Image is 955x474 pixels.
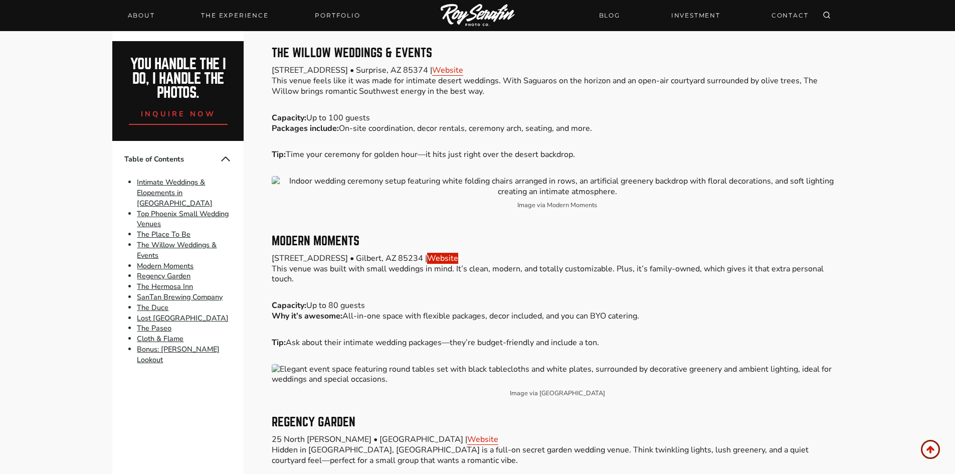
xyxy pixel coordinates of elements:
[137,177,213,208] a: Intimate Weddings & Elopements in [GEOGRAPHIC_DATA]
[137,240,217,260] a: The Willow Weddings & Events
[129,100,228,125] a: inquire now
[272,388,842,399] figcaption: Image via [GEOGRAPHIC_DATA]
[112,141,244,377] nav: Table of Contents
[272,235,842,247] h3: Modern Moments
[272,149,286,160] strong: Tip:
[122,9,161,23] a: About
[272,200,842,211] figcaption: Image via Modern Moments
[272,176,842,197] img: Best Small Wedding Venues in Phoenix, AZ (Intimate & Micro Weddings) 4
[137,302,168,312] a: The Duce
[137,261,194,271] a: Modern Moments
[272,310,342,322] strong: Why it’s awesome:
[665,7,726,24] a: INVESTMENT
[220,153,232,165] button: Collapse Table of Contents
[593,7,626,24] a: BLOG
[820,9,834,23] button: View Search Form
[272,123,339,134] strong: Packages include:
[123,57,233,100] h2: You handle the i do, I handle the photos.
[272,112,306,123] strong: Capacity:
[766,7,815,24] a: CONTACT
[467,434,498,445] a: Website
[272,364,842,385] img: Best Small Wedding Venues in Phoenix, AZ (Intimate & Micro Weddings) 5
[137,209,229,229] a: Top Phoenix Small Wedding Venues
[272,149,842,160] p: Time your ceremony for golden hour—it hits just right over the desert backdrop.
[272,47,842,59] h3: The Willow Weddings & Events
[427,253,458,264] a: Website
[124,154,220,165] span: Table of Contents
[122,9,366,23] nav: Primary Navigation
[137,292,223,302] a: SanTan Brewing Company
[272,338,842,348] p: Ask about their intimate wedding packages—they’re budget-friendly and include a ton.
[137,344,220,365] a: Bonus: [PERSON_NAME] Lookout
[272,300,842,322] p: Up to 80 guests All-in-one space with flexible packages, decor included, and you can BYO catering.
[432,65,463,76] a: Website
[137,324,171,334] a: The Paseo
[272,300,306,311] strong: Capacity:
[137,281,193,291] a: The Hermosa Inn
[141,109,216,119] span: inquire now
[593,7,815,24] nav: Secondary Navigation
[137,271,190,281] a: Regency Garden
[272,416,842,428] h3: Regency Garden
[137,313,229,323] a: Lost [GEOGRAPHIC_DATA]
[137,334,183,344] a: Cloth & Flame
[272,253,842,284] p: [STREET_ADDRESS] • Gilbert, AZ 85234 | This venue was built with small weddings in mind. It’s cle...
[272,337,286,348] strong: Tip:
[195,9,274,23] a: THE EXPERIENCE
[272,65,842,96] p: [STREET_ADDRESS] • Surprise, AZ 85374 | This venue feels like it was made for intimate desert wed...
[137,229,190,239] a: The Place To Be
[441,4,515,28] img: Logo of Roy Serafin Photo Co., featuring stylized text in white on a light background, representi...
[272,434,842,465] p: 25 North [PERSON_NAME] • [GEOGRAPHIC_DATA] | Hidden in [GEOGRAPHIC_DATA], [GEOGRAPHIC_DATA] is a ...
[309,9,366,23] a: Portfolio
[921,440,940,459] a: Scroll to top
[272,113,842,134] p: Up to 100 guests On-site coordination, decor rentals, ceremony arch, seating, and more.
